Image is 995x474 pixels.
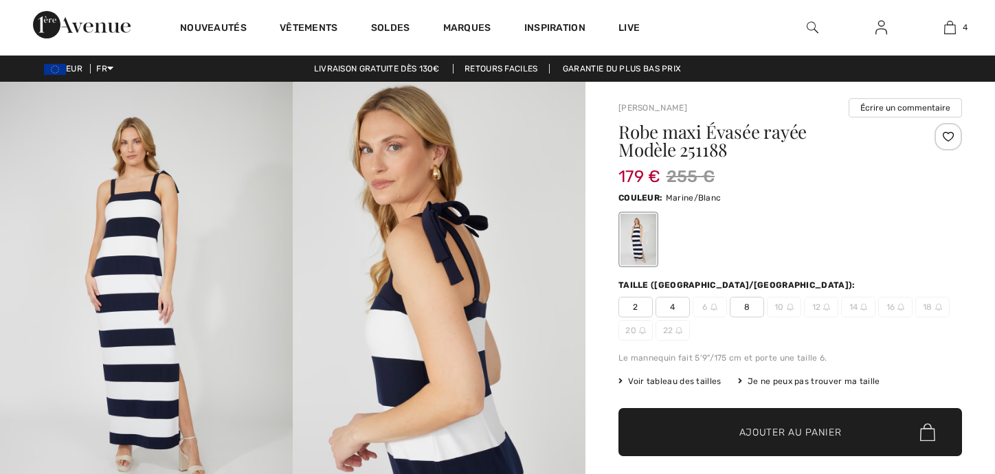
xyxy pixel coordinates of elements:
span: 179 € [618,153,661,186]
span: 4 [963,21,968,34]
img: ring-m.svg [787,304,794,311]
div: Je ne peux pas trouver ma taille [738,375,880,387]
img: ring-m.svg [897,304,904,311]
span: 255 € [667,164,715,189]
span: 12 [804,297,838,317]
img: ring-m.svg [711,304,717,311]
span: 4 [656,297,690,317]
span: EUR [44,64,88,74]
div: Marine/Blanc [621,214,656,265]
a: Livraison gratuite dès 130€ [303,64,451,74]
button: Écrire un commentaire [849,98,962,117]
img: ring-m.svg [639,327,646,334]
a: Soldes [371,22,410,36]
span: 20 [618,320,653,341]
span: 2 [618,297,653,317]
span: Inspiration [524,22,585,36]
div: Taille ([GEOGRAPHIC_DATA]/[GEOGRAPHIC_DATA]): [618,279,858,291]
img: ring-m.svg [935,304,942,311]
span: 14 [841,297,875,317]
a: Se connecter [864,19,898,36]
span: 6 [693,297,727,317]
span: 16 [878,297,913,317]
span: Marine/Blanc [666,193,722,203]
img: ring-m.svg [860,304,867,311]
a: 4 [916,19,983,36]
a: [PERSON_NAME] [618,103,687,113]
h1: Robe maxi Évasée rayée Modèle 251188 [618,123,905,159]
img: recherche [807,19,818,36]
span: Couleur: [618,193,662,203]
img: Mon panier [944,19,956,36]
a: Retours faciles [453,64,550,74]
a: Garantie du plus bas prix [552,64,693,74]
div: Le mannequin fait 5'9"/175 cm et porte une taille 6. [618,352,962,364]
span: FR [96,64,113,74]
img: Euro [44,64,66,75]
img: Mes infos [875,19,887,36]
a: Live [618,21,640,35]
span: 8 [730,297,764,317]
a: Marques [443,22,491,36]
button: Ajouter au panier [618,408,962,456]
a: Nouveautés [180,22,247,36]
a: Vêtements [280,22,338,36]
img: 1ère Avenue [33,11,131,38]
span: 10 [767,297,801,317]
img: Bag.svg [920,423,935,441]
span: Ajouter au panier [739,425,842,440]
img: ring-m.svg [823,304,830,311]
span: 22 [656,320,690,341]
span: 18 [915,297,950,317]
img: ring-m.svg [675,327,682,334]
span: Voir tableau des tailles [618,375,722,387]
